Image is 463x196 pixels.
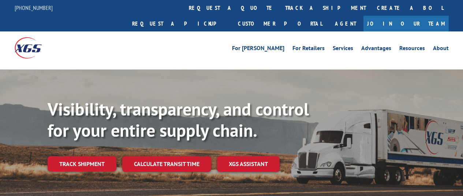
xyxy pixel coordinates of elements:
a: Calculate transit time [122,156,211,172]
a: For [PERSON_NAME] [232,45,284,53]
a: Services [333,45,353,53]
a: Track shipment [48,156,116,171]
a: [PHONE_NUMBER] [15,4,53,11]
b: Visibility, transparency, and control for your entire supply chain. [48,98,309,142]
a: Join Our Team [363,16,449,31]
a: XGS ASSISTANT [217,156,280,172]
a: For Retailers [292,45,325,53]
a: Advantages [361,45,391,53]
a: About [433,45,449,53]
a: Agent [328,16,363,31]
a: Resources [399,45,425,53]
a: Customer Portal [232,16,328,31]
a: Request a pickup [127,16,232,31]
